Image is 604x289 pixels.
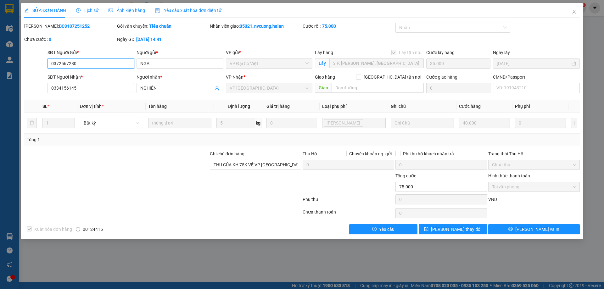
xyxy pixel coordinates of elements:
[48,49,134,56] div: SĐT Người Gửi
[315,75,335,80] span: Giao hàng
[493,50,510,55] label: Ngày lấy
[76,8,98,13] span: Lịch sử
[493,74,579,81] div: CMND/Passport
[137,74,223,81] div: Người nhận
[488,173,530,178] label: Hình thức thanh toán
[240,24,284,29] b: 35321_nvcuong.halan
[395,173,416,178] span: Tổng cước
[426,75,457,80] label: Cước giao hàng
[84,118,139,128] span: Bất kỳ
[149,24,171,29] b: Tiêu chuẩn
[372,227,377,232] span: exclamation-circle
[426,58,490,69] input: Cước lấy hàng
[83,226,103,233] span: 00124415
[49,37,51,42] b: 0
[315,58,329,68] span: Lấy
[302,196,395,207] div: Phụ thu
[226,75,243,80] span: VP Nhận
[155,8,221,13] span: Yêu cầu xuất hóa đơn điện tử
[388,100,456,113] th: Ghi chú
[419,224,487,234] button: save[PERSON_NAME] thay đổi
[332,83,424,93] input: Dọc đường
[24,8,66,13] span: SỬA ĐƠN HÀNG
[230,59,309,68] span: VP Đại Cồ Việt
[59,24,90,29] b: DC3107251252
[324,119,363,127] span: Lưu kho
[322,24,336,29] b: 75.000
[302,208,395,220] div: Chưa thanh toán
[361,74,424,81] span: [GEOGRAPHIC_DATA] tận nơi
[109,8,145,13] span: Ảnh kiện hàng
[426,50,455,55] label: Cước lấy hàng
[391,118,454,128] input: Ghi Chú
[492,160,576,170] span: Chưa thu
[210,23,301,30] div: Nhân viên giao:
[379,226,394,233] span: Yêu cầu
[215,86,220,91] span: user-add
[349,224,417,234] button: exclamation-circleYêu cầu
[76,227,80,231] span: info-circle
[136,37,162,42] b: [DATE] 14:41
[315,83,332,93] span: Giao
[431,226,481,233] span: [PERSON_NAME] thay đổi
[327,119,360,126] span: [PERSON_NAME]
[426,83,490,93] input: Cước giao hàng
[303,151,317,156] span: Thu Hộ
[329,58,424,68] input: Lấy tận nơi
[424,227,428,232] span: save
[230,83,309,93] span: VP Yên Bình
[76,8,81,13] span: clock-circle
[226,49,312,56] div: VP gửi
[80,104,103,109] span: Đơn vị tính
[148,118,211,128] input: VD: Bàn, Ghế
[459,104,481,109] span: Cước hàng
[137,49,223,56] div: Người gửi
[210,151,244,156] label: Ghi chú đơn hàng
[266,118,317,128] input: 0
[488,224,580,234] button: printer[PERSON_NAME] và In
[515,104,530,109] span: Phụ phí
[347,150,394,157] span: Chuyển khoản ng. gửi
[396,49,424,56] span: Lấy tận nơi
[488,197,497,202] span: VND
[24,36,116,43] div: Chưa cước :
[148,104,167,109] span: Tên hàng
[155,8,160,13] img: icon
[492,182,576,192] span: Tại văn phòng
[42,104,48,109] span: SL
[117,36,209,43] div: Ngày GD:
[571,118,577,128] button: plus
[320,100,388,113] th: Loại phụ phí
[266,104,290,109] span: Giá trị hàng
[572,9,577,14] span: close
[315,50,333,55] span: Lấy hàng
[117,23,209,30] div: Gói vận chuyển:
[32,226,75,233] span: Xuất hóa đơn hàng
[488,150,580,157] div: Trạng thái Thu Hộ
[508,227,513,232] span: printer
[24,23,116,30] div: [PERSON_NAME]:
[48,74,134,81] div: SĐT Người Nhận
[24,8,29,13] span: edit
[228,104,250,109] span: Định lượng
[303,23,394,30] div: Cước rồi :
[497,60,570,67] input: Ngày lấy
[400,150,456,157] span: Phí thu hộ khách nhận trả
[565,3,583,21] button: Close
[27,118,37,128] button: delete
[27,136,233,143] div: Tổng: 1
[459,118,510,128] input: 0
[109,8,113,13] span: picture
[255,118,261,128] span: kg
[210,160,301,170] input: Ghi chú đơn hàng
[515,226,559,233] span: [PERSON_NAME] và In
